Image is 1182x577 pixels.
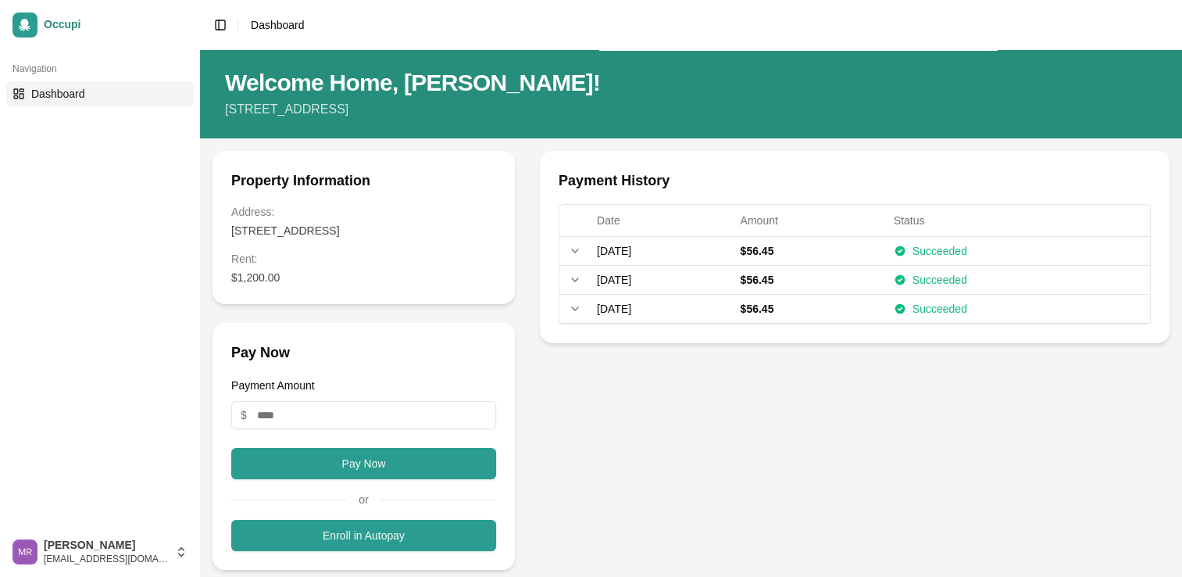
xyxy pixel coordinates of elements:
div: Navigation [6,56,194,81]
h3: Payment History [559,170,1151,192]
button: Pay Now [231,448,496,479]
th: Date [591,205,734,236]
dd: $1,200.00 [231,270,496,285]
button: Max Rykov[PERSON_NAME][EMAIL_ADDRESS][DOMAIN_NAME] [6,533,194,571]
span: Dashboard [31,86,85,102]
span: $56.45 [740,245,773,257]
button: Enroll in Autopay [231,520,496,551]
th: Status [887,205,1150,236]
span: [EMAIL_ADDRESS][DOMAIN_NAME] [44,553,169,565]
a: Occupi [6,6,194,44]
span: [DATE] [597,303,631,315]
a: Dashboard [6,81,194,106]
img: Max Rykov [12,539,37,564]
dt: Address: [231,204,496,220]
h1: Welcome Home, [PERSON_NAME]! [225,69,1157,97]
span: [PERSON_NAME] [44,539,169,553]
span: [DATE] [597,274,631,286]
span: Succeeded [912,301,967,317]
p: [STREET_ADDRESS] [225,100,1157,119]
span: Succeeded [912,272,967,288]
span: $56.45 [740,274,773,286]
dd: [STREET_ADDRESS] [231,223,496,238]
dt: Rent : [231,251,496,267]
h3: Property Information [231,170,496,192]
span: $56.45 [740,303,773,315]
nav: breadcrumb [251,17,305,33]
span: Occupi [44,18,187,32]
span: or [346,492,380,507]
h3: Pay Now [231,342,496,364]
th: Amount [734,205,887,236]
span: $ [241,407,247,423]
span: [DATE] [597,245,631,257]
span: Succeeded [912,243,967,259]
span: Dashboard [251,19,305,31]
label: Payment Amount [231,379,315,392]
